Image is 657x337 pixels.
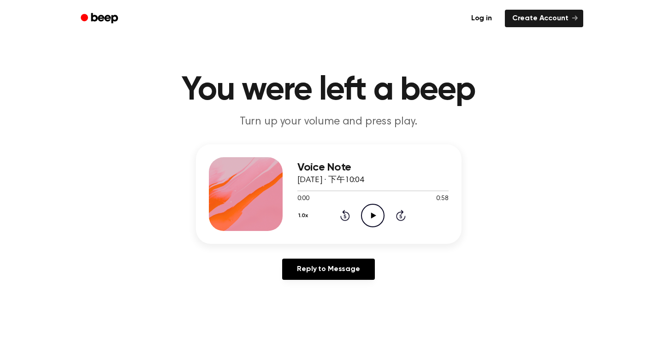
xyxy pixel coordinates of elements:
[282,259,374,280] a: Reply to Message
[152,114,506,130] p: Turn up your volume and press play.
[436,194,448,204] span: 0:58
[93,74,565,107] h1: You were left a beep
[464,10,499,27] a: Log in
[297,194,309,204] span: 0:00
[505,10,583,27] a: Create Account
[297,176,364,184] span: [DATE] · 下午10:04
[297,208,312,224] button: 1.0x
[297,161,449,174] h3: Voice Note
[74,10,126,28] a: Beep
